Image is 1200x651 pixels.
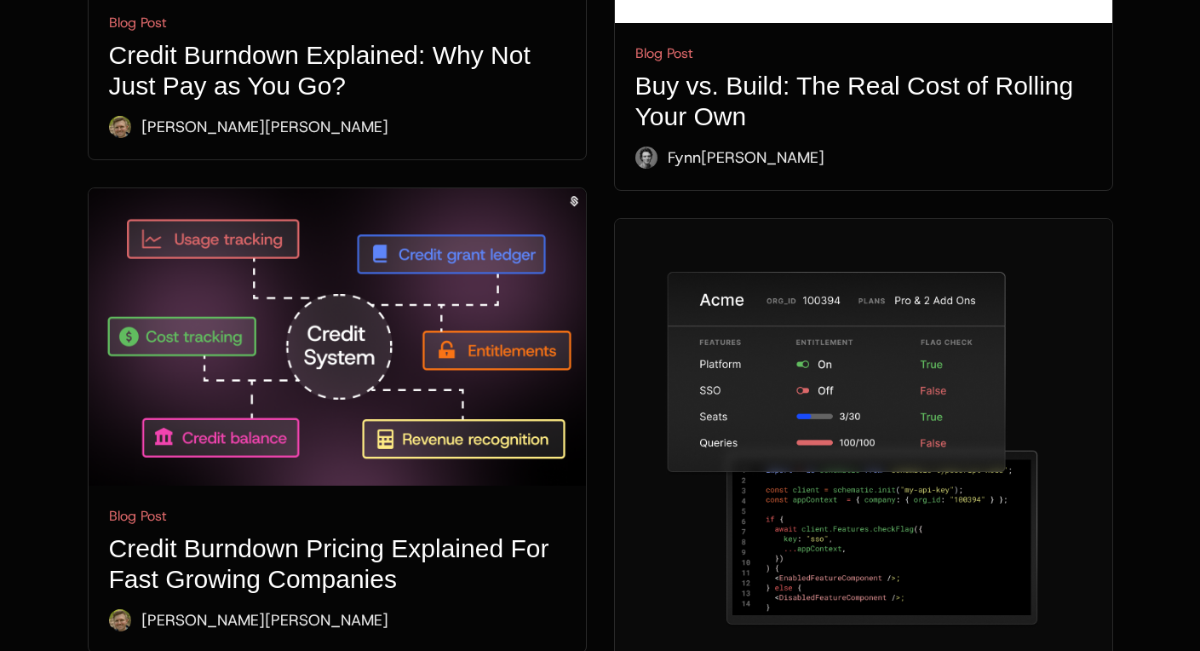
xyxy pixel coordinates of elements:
[109,533,566,595] h1: Credit Burndown Pricing Explained For Fast Growing Companies
[635,147,657,169] img: fynn
[141,608,388,632] div: [PERSON_NAME] [PERSON_NAME]
[89,188,586,486] img: Pillar - Credits Builder
[109,13,566,33] div: Blog Post
[635,71,1092,132] h1: Buy vs. Build: The Real Cost of Rolling Your Own
[109,609,131,631] img: Ryan Echternacht
[109,40,566,101] h1: Credit Burndown Explained: Why Not Just Pay as You Go?
[668,146,824,170] div: Fynn [PERSON_NAME]
[141,115,388,139] div: [PERSON_NAME] [PERSON_NAME]
[635,43,1092,64] div: Blog Post
[109,506,566,527] div: Blog Post
[109,116,131,138] img: Ryan Echternacht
